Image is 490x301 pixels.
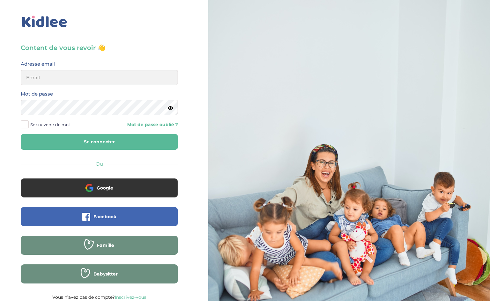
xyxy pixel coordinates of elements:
button: Facebook [21,207,178,226]
button: Famille [21,236,178,255]
input: Email [21,70,178,85]
a: Facebook [21,218,178,224]
a: Famille [21,247,178,253]
span: Ou [96,161,103,167]
img: facebook.png [82,213,90,221]
label: Mot de passe [21,90,53,98]
span: Google [97,185,113,191]
span: Babysitter [93,271,118,277]
button: Babysitter [21,264,178,283]
label: Adresse email [21,60,55,68]
button: Google [21,178,178,197]
span: Famille [97,242,114,248]
img: google.png [85,184,93,192]
h3: Content de vous revoir 👋 [21,43,178,52]
a: Mot de passe oublié ? [104,122,178,128]
img: logo_kidlee_bleu [21,14,69,29]
button: Se connecter [21,134,178,150]
span: Se souvenir de moi [30,120,70,129]
a: Google [21,189,178,195]
a: Inscrivez-vous [115,294,146,300]
a: Babysitter [21,275,178,281]
span: Facebook [93,213,116,220]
